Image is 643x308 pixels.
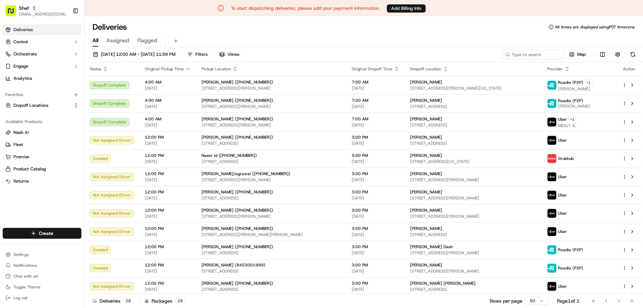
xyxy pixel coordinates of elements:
span: [STREET_ADDRESS][PERSON_NAME] [202,86,341,91]
button: See all [105,87,123,95]
button: Map [566,50,589,59]
div: 📗 [7,134,12,139]
span: [PERSON_NAME] (8453001999) [202,262,265,268]
span: [STREET_ADDRESS] [202,268,341,274]
img: roadie-logo-v2.jpg [547,264,556,273]
button: Chat with us! [3,271,81,281]
button: Start new chat [115,67,123,75]
span: [STREET_ADDRESS][PERSON_NAME] [202,122,341,128]
div: Start new chat [30,65,111,71]
span: [STREET_ADDRESS][PERSON_NAME] [410,214,536,219]
button: Dropoff Locations [3,100,81,111]
span: [DATE] [352,122,399,128]
span: [DATE] [352,232,399,237]
button: [DATE] 12:00 AM - [DATE] 11:59 PM [90,50,179,59]
span: [DATE] [145,287,191,292]
span: Provider [547,66,563,72]
span: 12:00 PM [145,226,191,231]
button: Toggle Theme [3,282,81,292]
button: Fleet [3,139,81,150]
span: [DATE] [145,122,191,128]
span: [PERSON_NAME] [410,153,442,158]
span: [PERSON_NAME] [PERSON_NAME] [410,281,476,286]
img: uber-new-logo.jpeg [547,136,556,145]
button: Nash AI [3,127,81,138]
div: 28 [123,298,133,304]
span: [PERSON_NAME] [410,171,442,176]
button: Promise [3,151,81,162]
img: uber-new-logo.jpeg [547,227,556,236]
span: Product Catalog [14,166,46,172]
span: [PERSON_NAME] ([PHONE_NUMBER]) [202,116,273,122]
span: 12:00 PM [145,262,191,268]
span: Uber [558,284,567,289]
span: Fleet [14,142,23,148]
div: Page 1 of 1 [557,298,580,304]
span: Dropoff Locations [14,102,48,109]
span: Engage [14,63,28,69]
span: 3:00 PM [352,208,399,213]
span: [DATE] [145,159,191,164]
span: [STREET_ADDRESS] [410,141,536,146]
span: 3:00 PM [352,226,399,231]
img: uber-new-logo.jpeg [547,118,556,126]
span: Pickup Location [202,66,231,72]
span: Analytics [14,75,32,81]
span: Nash AI [14,129,29,136]
span: 12:00 PM [145,244,191,250]
span: [DATE] [352,195,399,201]
span: Notifications [14,263,37,268]
span: Views [227,51,239,57]
img: roadie-logo-v2.jpg [547,81,556,90]
a: Nash AI [5,129,79,136]
span: [STREET_ADDRESS][PERSON_NAME] [202,214,341,219]
span: [DATE] [145,214,191,219]
div: Favorites [3,89,81,100]
span: [STREET_ADDRESS] [410,122,536,128]
span: 7:00 AM [352,98,399,103]
div: 💻 [57,134,62,139]
h1: Deliveries [92,22,127,32]
span: [STREET_ADDRESS][PERSON_NAME][US_STATE] [410,86,536,91]
span: [DATE] [352,104,399,109]
span: 12:00 PM [145,171,191,176]
span: Roadie (P2P) [558,80,583,85]
a: Promise [5,154,79,160]
span: Returns [14,178,29,184]
span: [PERSON_NAME] ([PHONE_NUMBER]) [202,189,273,195]
img: Shef Support [7,98,18,109]
a: 💻API Documentation [54,130,111,142]
a: Fleet [5,142,79,148]
a: Deliveries [3,24,81,35]
span: 12:00 PM [145,281,191,286]
span: 3:00 PM [352,189,399,195]
span: [PERSON_NAME] [410,79,442,85]
span: [DATE] [145,268,191,274]
span: [PERSON_NAME] [410,208,442,213]
span: [STREET_ADDRESS][PERSON_NAME] [410,250,536,256]
span: Knowledge Base [14,133,52,140]
input: Got a question? Start typing here... [18,44,122,51]
span: Naser Id ([PHONE_NUMBER]) [202,153,257,158]
button: Returns [3,176,81,187]
span: Toggle Theme [14,284,41,290]
span: [DATE] [352,86,399,91]
span: 7:00 AM [352,116,399,122]
span: Original Pickup Time [145,66,184,72]
img: Nash [7,7,20,20]
span: [PERSON_NAME] ([PHONE_NUMBER]) [202,244,273,250]
button: Product Catalog [3,164,81,174]
span: Deliveries [14,27,33,33]
a: 📗Knowledge Base [4,130,54,142]
span: [DATE] [352,287,399,292]
span: Original Dropoff Time [352,66,393,72]
span: [DATE] [145,250,191,256]
span: Uber [558,174,567,180]
img: uber-new-logo.jpeg [547,282,556,291]
span: Control [14,39,28,45]
div: We're available if you need us! [30,71,93,77]
span: 4:00 AM [145,79,191,85]
span: Uber [558,117,567,122]
span: Chat with us! [14,274,38,279]
span: Promise [14,154,29,160]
